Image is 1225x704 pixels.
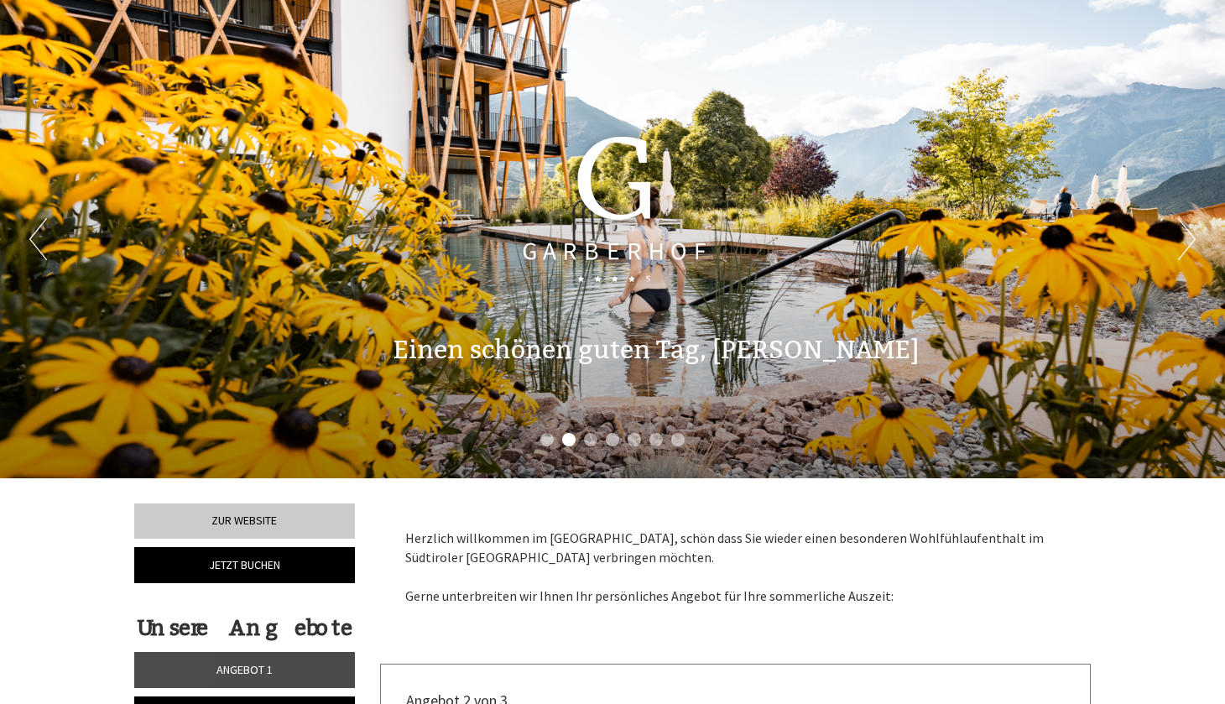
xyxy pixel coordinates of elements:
[134,503,355,539] a: Zur Website
[216,662,273,677] span: Angebot 1
[29,218,47,260] button: Previous
[405,529,1066,605] p: Herzlich willkommen im [GEOGRAPHIC_DATA], schön dass Sie wieder einen besonderen Wohlfühlaufentha...
[134,613,355,644] div: Unsere Angebote
[134,547,355,583] a: Jetzt buchen
[1178,218,1196,260] button: Next
[393,336,919,364] h1: Einen schönen guten Tag, [PERSON_NAME]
